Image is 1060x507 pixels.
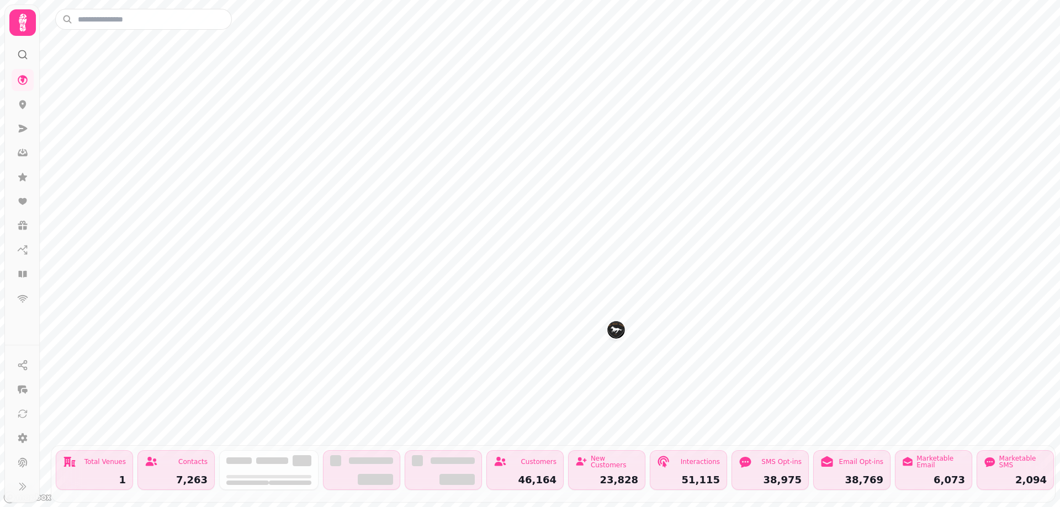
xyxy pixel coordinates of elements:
div: Contacts [178,458,208,465]
div: New Customers [591,455,638,468]
div: Customers [521,458,556,465]
div: SMS Opt-ins [761,458,802,465]
div: 1 [63,475,126,485]
div: 6,073 [902,475,965,485]
button: The High Flyer [607,321,625,339]
div: 23,828 [575,475,638,485]
div: 38,769 [820,475,883,485]
div: Email Opt-ins [839,458,883,465]
div: Marketable Email [916,455,965,468]
a: Mapbox logo [3,491,52,504]
div: Map marker [607,321,625,342]
div: Interactions [681,458,720,465]
div: 7,263 [145,475,208,485]
div: 46,164 [494,475,556,485]
div: Total Venues [84,458,126,465]
div: 2,094 [984,475,1047,485]
div: Marketable SMS [999,455,1047,468]
div: 51,115 [657,475,720,485]
div: 38,975 [739,475,802,485]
